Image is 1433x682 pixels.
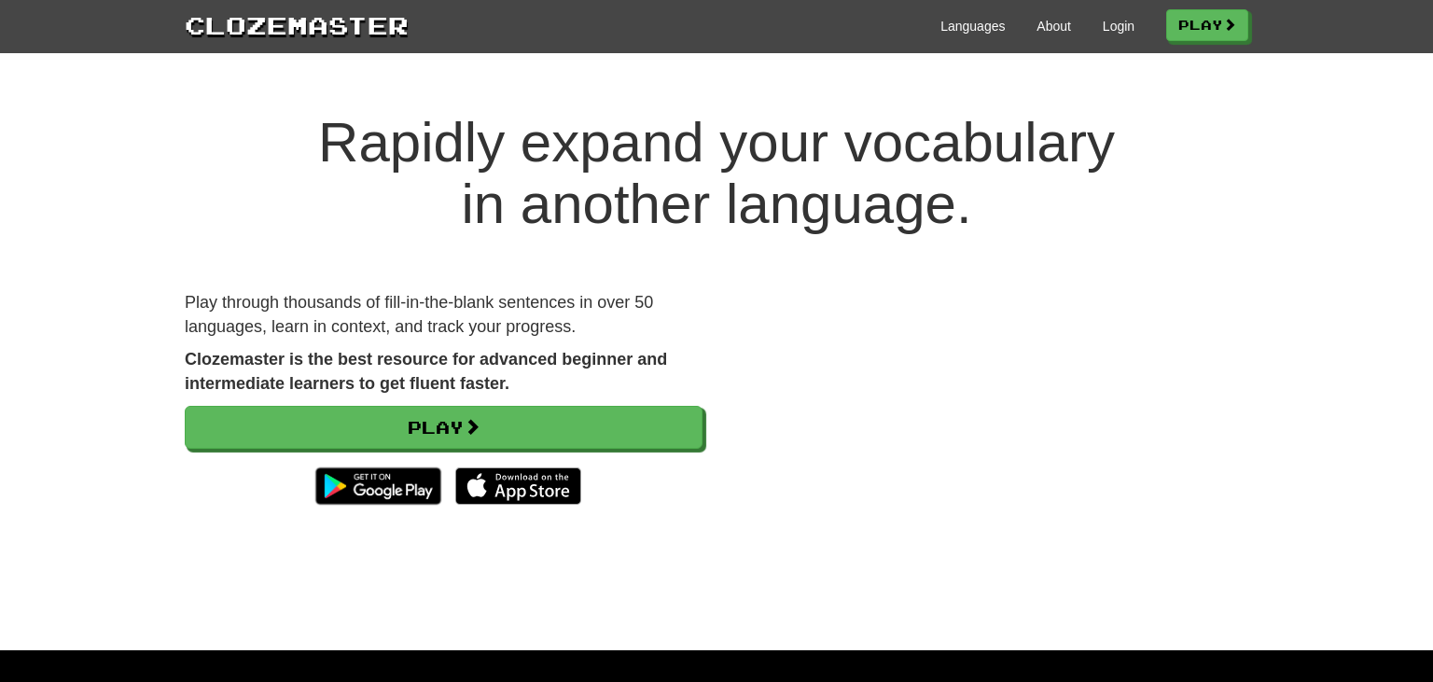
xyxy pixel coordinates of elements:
a: Play [1166,9,1248,41]
a: Clozemaster [185,7,409,42]
a: Languages [940,17,1005,35]
a: About [1036,17,1071,35]
a: Play [185,406,703,449]
img: Download_on_the_App_Store_Badge_US-UK_135x40-25178aeef6eb6b83b96f5f2d004eda3bffbb37122de64afbaef7... [455,467,581,505]
img: Get it on Google Play [306,458,451,514]
strong: Clozemaster is the best resource for advanced beginner and intermediate learners to get fluent fa... [185,350,667,393]
p: Play through thousands of fill-in-the-blank sentences in over 50 languages, learn in context, and... [185,291,703,339]
a: Login [1103,17,1134,35]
